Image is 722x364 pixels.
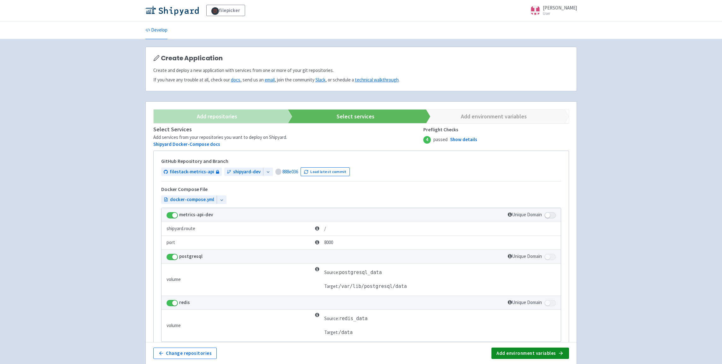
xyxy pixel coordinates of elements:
h5: GitHub Repository and Branch [161,158,561,164]
button: Change repositories [153,348,217,359]
span: Unique Domain [508,212,542,218]
span: Unique Domain [508,299,542,305]
a: Add repositories [144,110,283,123]
button: Add environment variables [491,348,569,359]
strong: metrics-api-dev [179,212,213,218]
span: shipyard-dev [233,168,261,176]
span: Unique Domain [508,253,542,259]
a: Slack [315,77,326,83]
a: filestack-metrics-api [161,168,222,176]
span: / [315,225,326,232]
small: User [543,11,577,15]
img: Shipyard logo [145,5,199,15]
div: Add services from your repositories you want to deploy on Shipyard. [153,134,424,141]
a: email [265,77,275,83]
a: Add environment variables [421,110,559,123]
a: [PERSON_NAME] User [526,5,577,15]
a: technical walkthrough [355,77,399,83]
td: Target: [324,280,407,294]
button: Load latest commit [301,167,350,176]
span: redis_data [339,316,367,321]
span: filestack-metrics-api [170,168,214,176]
span: 8000 [315,239,333,246]
td: port [161,236,313,250]
a: docker-compose.yml [161,195,217,204]
td: volume [161,309,313,341]
strong: postgresql [179,253,203,259]
p: Create and deploy a new application with services from one or more of your git repositories. [153,67,569,74]
span: /var/lib/postgresql/data [338,283,407,289]
span: postgresql_data [339,270,382,275]
span: /data [338,330,353,335]
td: Source: [324,312,367,325]
a: filepicker [206,5,245,16]
h5: Docker Compose File [161,187,208,192]
a: shipyard-dev [224,168,263,176]
span: Preflight Checks [423,126,477,134]
span: docker-compose.yml [170,196,214,203]
span: 4 [423,136,431,144]
a: Show details [450,136,477,143]
a: 888e036 [282,169,298,175]
td: Target: [324,325,367,339]
h4: Select Services [153,126,424,133]
td: volume [161,264,313,296]
span: passed [423,136,477,144]
span: [PERSON_NAME] [543,5,577,11]
p: If you have any trouble at all, check our , send us an , join the community , or schedule a . [153,76,569,84]
strong: redis [179,299,190,305]
a: Select services [282,110,421,123]
span: Create Application [161,55,223,62]
td: Source: [324,266,407,280]
a: Develop [145,21,167,39]
a: docs [231,77,240,83]
a: Shipyard Docker-Compose docs [153,141,220,147]
td: shipyard.route [161,222,313,236]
